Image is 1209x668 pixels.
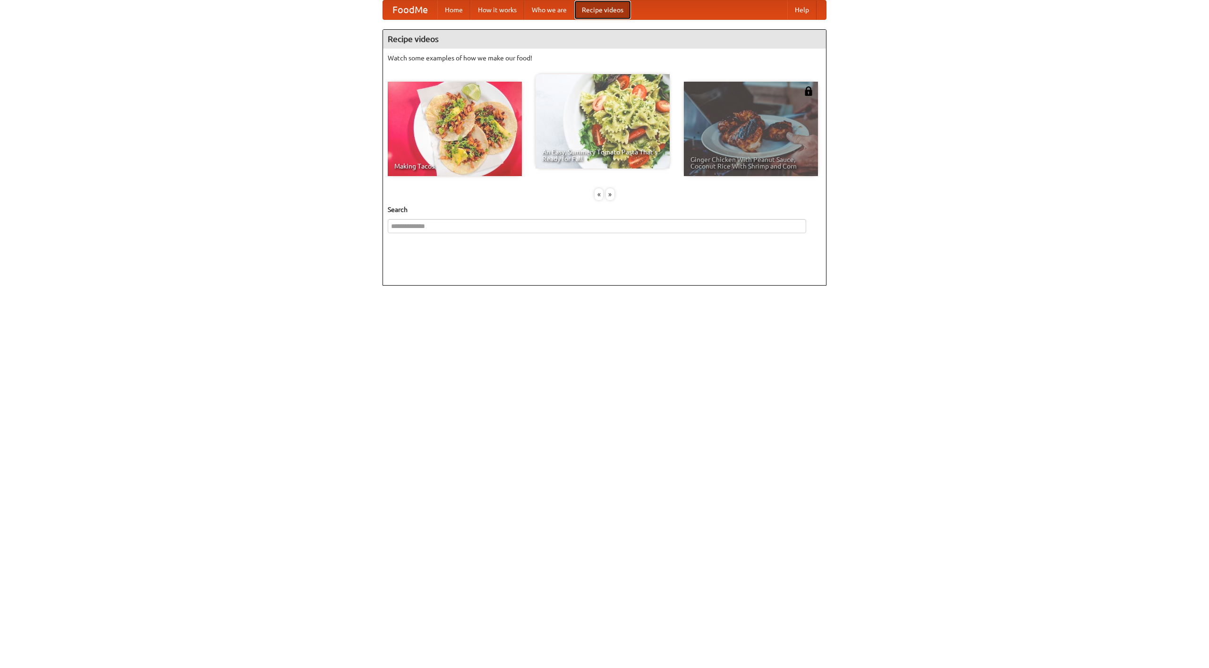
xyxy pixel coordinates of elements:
span: Making Tacos [394,163,515,169]
div: » [606,188,614,200]
h5: Search [388,205,821,214]
span: An Easy, Summery Tomato Pasta That's Ready for Fall [542,149,663,162]
a: An Easy, Summery Tomato Pasta That's Ready for Fall [536,74,670,169]
a: Help [787,0,817,19]
a: How it works [470,0,524,19]
a: FoodMe [383,0,437,19]
h4: Recipe videos [383,30,826,49]
a: Who we are [524,0,574,19]
a: Recipe videos [574,0,631,19]
p: Watch some examples of how we make our food! [388,53,821,63]
img: 483408.png [804,86,813,96]
div: « [595,188,603,200]
a: Making Tacos [388,82,522,176]
a: Home [437,0,470,19]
